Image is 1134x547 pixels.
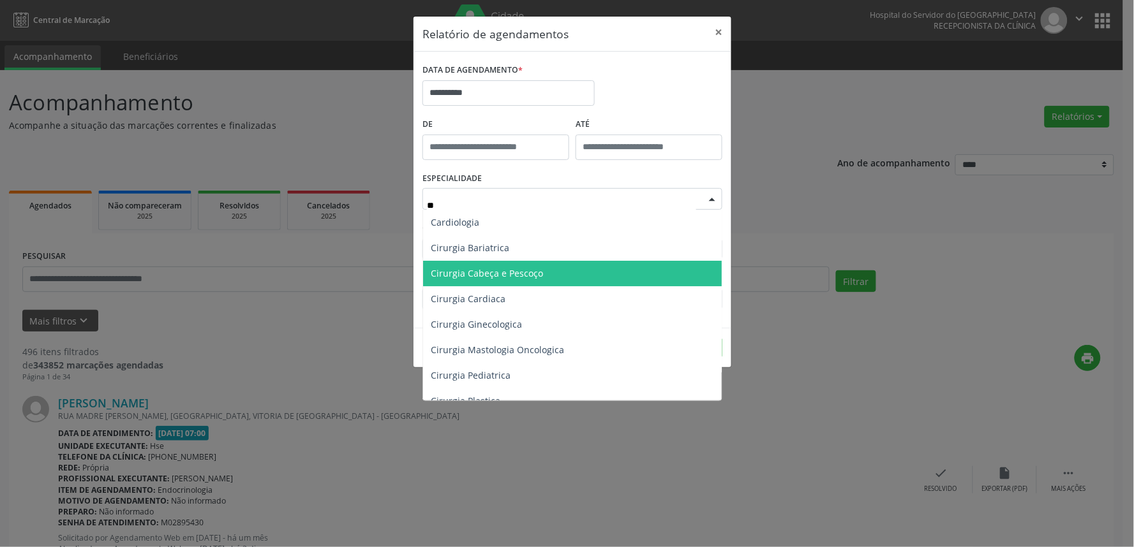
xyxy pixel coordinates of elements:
label: ATÉ [576,115,722,135]
span: Cirurgia Ginecologica [431,318,522,330]
span: Cirurgia Plastica [431,395,500,407]
span: Cirurgia Pediatrica [431,369,511,381]
span: Cirurgia Bariatrica [431,242,509,254]
span: Cirurgia Mastologia Oncologica [431,344,564,356]
button: Close [706,17,731,48]
span: Cirurgia Cardiaca [431,293,505,305]
label: ESPECIALIDADE [422,169,482,189]
h5: Relatório de agendamentos [422,26,569,42]
span: Cardiologia [431,216,479,228]
label: DATA DE AGENDAMENTO [422,61,523,80]
span: Cirurgia Cabeça e Pescoço [431,267,543,279]
label: De [422,115,569,135]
